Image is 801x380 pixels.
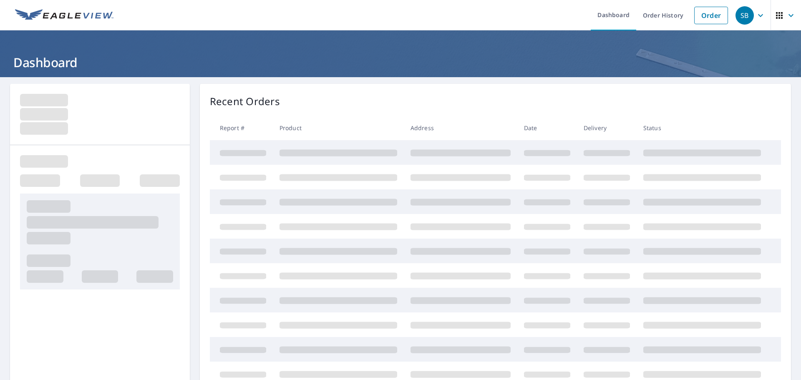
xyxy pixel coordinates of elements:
[637,116,768,140] th: Status
[517,116,577,140] th: Date
[210,94,280,109] p: Recent Orders
[577,116,637,140] th: Delivery
[736,6,754,25] div: SB
[273,116,404,140] th: Product
[10,54,791,71] h1: Dashboard
[404,116,517,140] th: Address
[694,7,728,24] a: Order
[210,116,273,140] th: Report #
[15,9,113,22] img: EV Logo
